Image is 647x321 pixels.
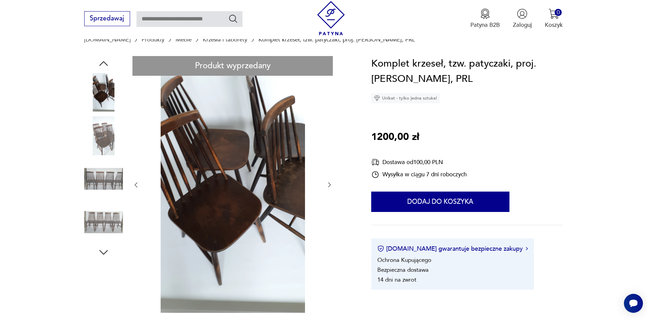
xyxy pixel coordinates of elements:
[84,160,123,198] img: Zdjęcie produktu Komplet krzeseł, tzw. patyczaki, proj. M. Grabiński, PRL
[549,8,559,19] img: Ikona koszyka
[228,14,238,23] button: Szukaj
[513,8,532,29] button: Zaloguj
[377,276,416,284] li: 14 dni na zwrot
[377,256,431,264] li: Ochrona Kupującego
[142,36,164,43] a: Produkty
[526,247,528,250] img: Ikona strzałki w prawo
[470,8,500,29] button: Patyna B2B
[84,36,130,43] a: [DOMAIN_NAME]
[470,8,500,29] a: Ikona medaluPatyna B2B
[545,21,563,29] p: Koszyk
[132,56,333,76] div: Produkt wyprzedany
[148,56,318,313] img: Zdjęcie produktu Komplet krzeseł, tzw. patyczaki, proj. M. Grabiński, PRL
[513,21,532,29] p: Zaloguj
[84,116,123,155] img: Zdjęcie produktu Komplet krzeseł, tzw. patyczaki, proj. M. Grabiński, PRL
[371,192,509,212] button: Dodaj do koszyka
[371,171,467,179] div: Wysyłka w ciągu 7 dni roboczych
[84,16,130,22] a: Sprzedawaj
[377,245,384,252] img: Ikona certyfikatu
[84,11,130,26] button: Sprzedawaj
[377,245,528,253] button: [DOMAIN_NAME] gwarantuje bezpieczne zakupy
[377,266,429,274] li: Bezpieczna dostawa
[84,73,123,112] img: Zdjęcie produktu Komplet krzeseł, tzw. patyczaki, proj. M. Grabiński, PRL
[371,129,419,145] p: 1200,00 zł
[470,21,500,29] p: Patyna B2B
[374,95,380,101] img: Ikona diamentu
[84,203,123,242] img: Zdjęcie produktu Komplet krzeseł, tzw. patyczaki, proj. M. Grabiński, PRL
[545,8,563,29] button: 0Koszyk
[555,9,562,16] div: 0
[371,158,379,166] img: Ikona dostawy
[480,8,490,19] img: Ikona medalu
[371,56,563,87] h1: Komplet krzeseł, tzw. patyczaki, proj. [PERSON_NAME], PRL
[371,158,467,166] div: Dostawa od 100,00 PLN
[203,36,247,43] a: Krzesła i taborety
[258,36,415,43] p: Komplet krzeseł, tzw. patyczaki, proj. [PERSON_NAME], PRL
[624,294,643,313] iframe: Smartsupp widget button
[314,1,348,35] img: Patyna - sklep z meblami i dekoracjami vintage
[371,93,440,103] div: Unikat - tylko jedna sztuka!
[517,8,527,19] img: Ikonka użytkownika
[176,36,192,43] a: Meble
